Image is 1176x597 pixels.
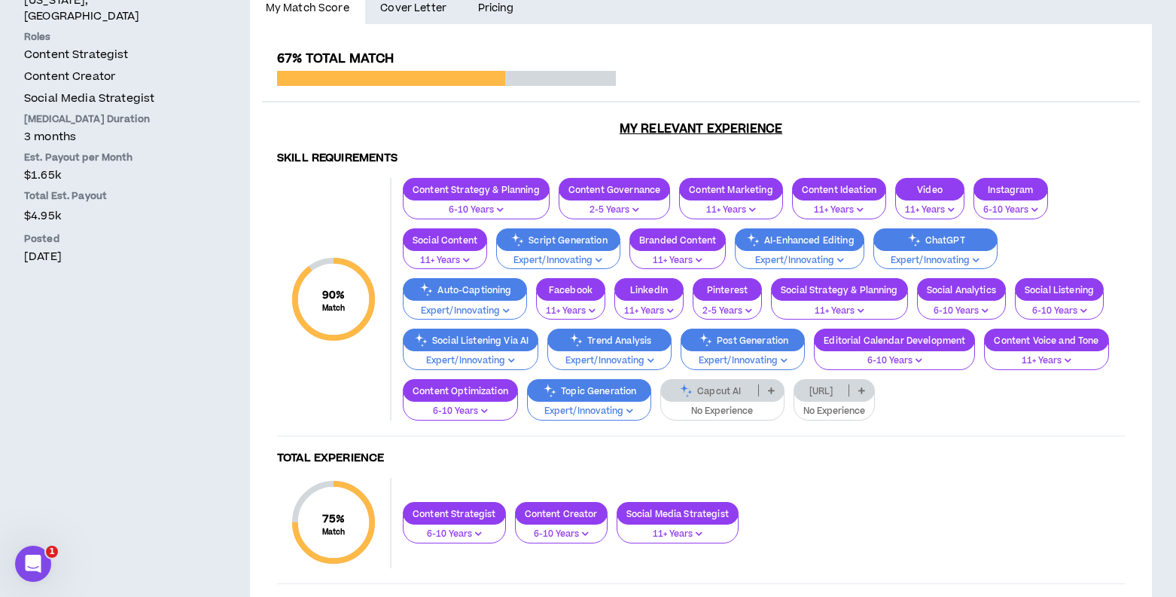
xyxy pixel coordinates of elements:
p: 6-10 Years [413,204,540,217]
p: 6-10 Years [525,528,598,541]
button: No Experience [660,392,785,421]
p: Social Listening Via AI [404,335,538,346]
p: Video [896,184,964,195]
button: Expert/Innovating [873,241,998,270]
p: Expert/Innovating [506,254,611,268]
p: Social Strategy & Planning [772,284,907,295]
p: Branded Content [630,234,725,246]
button: 11+ Years [895,191,964,219]
p: No Experience [803,405,865,418]
p: ChatGPT [874,234,997,246]
p: Content Optimization [404,385,517,396]
p: 11+ Years [994,354,1098,368]
button: 11+ Years [536,292,605,320]
p: Post Generation [681,335,804,346]
p: AI-Enhanced Editing [736,234,864,246]
p: Social Listening [1016,284,1103,295]
p: 11+ Years [905,204,955,217]
button: No Experience [794,392,875,421]
span: 67% Total Match [277,50,394,68]
button: 6-10 Years [973,191,1048,219]
p: 11+ Years [413,254,477,268]
p: $1.65k [24,167,202,183]
button: Expert/Innovating [547,341,672,370]
iframe: Intercom live chat [15,546,51,582]
h4: Skill Requirements [277,152,1125,166]
p: [DATE] [24,249,202,265]
button: 11+ Years [614,292,684,320]
p: Expert/Innovating [537,405,641,418]
p: Editorial Calendar Development [815,335,974,346]
p: 11+ Years [624,305,674,318]
button: Expert/Innovating [527,392,651,421]
button: 6-10 Years [515,515,608,543]
small: Match [322,527,346,537]
p: Expert/Innovating [413,305,517,318]
p: Est. Payout per Month [24,151,202,164]
p: 6-10 Years [413,528,496,541]
p: Expert/Innovating [690,354,795,368]
button: 6-10 Years [403,392,518,421]
p: 2-5 Years [702,305,752,318]
p: Topic Generation [528,385,650,396]
p: Expert/Innovating [413,354,529,368]
button: 11+ Years [984,341,1108,370]
p: Content Creator [516,508,607,519]
button: 6-10 Years [917,292,1006,320]
p: 11+ Years [546,305,596,318]
p: 11+ Years [802,204,876,217]
p: 11+ Years [639,254,716,268]
span: $4.95k [24,206,61,226]
p: Expert/Innovating [883,254,988,268]
p: Expert/Innovating [745,254,855,268]
p: LinkedIn [615,284,683,295]
p: Content Voice and Tone [985,335,1107,346]
button: 6-10 Years [814,341,975,370]
p: Expert/Innovating [557,354,662,368]
p: Total Est. Payout [24,189,202,203]
p: Content Ideation [793,184,885,195]
button: 11+ Years [629,241,726,270]
p: Social Content [404,234,486,246]
p: No Experience [670,405,775,418]
p: 6-10 Years [1025,305,1094,318]
p: [URL] [794,385,848,396]
button: Expert/Innovating [735,241,864,270]
span: 90 % [322,287,346,303]
button: 6-10 Years [1015,292,1104,320]
p: Script Generation [497,234,620,246]
p: Auto-Captioning [404,284,526,295]
p: Social Media Strategist [617,508,738,519]
button: Expert/Innovating [681,341,805,370]
p: 11+ Years [689,204,772,217]
p: 2-5 Years [568,204,661,217]
p: Pinterest [693,284,761,295]
small: Match [322,303,346,314]
p: 3 months [24,129,202,145]
p: Capcut AI [661,385,758,396]
p: 6-10 Years [927,305,996,318]
p: Content Marketing [680,184,781,195]
button: 2-5 Years [693,292,762,320]
p: Facebook [537,284,605,295]
p: 6-10 Years [983,204,1038,217]
p: Content Strategist [404,508,505,519]
button: Expert/Innovating [403,341,538,370]
p: Posted [24,232,202,246]
button: 11+ Years [679,191,782,219]
button: Expert/Innovating [496,241,620,270]
p: 6-10 Years [413,405,508,418]
p: Roles [24,30,202,44]
span: Content Strategist [24,47,129,63]
button: 11+ Years [403,241,487,270]
button: 11+ Years [792,191,886,219]
span: Content Creator [24,69,115,84]
button: 6-10 Years [403,191,550,219]
p: [MEDICAL_DATA] Duration [24,112,202,126]
span: 1 [46,546,58,558]
p: Instagram [974,184,1047,195]
button: 11+ Years [771,292,908,320]
span: Social Media Strategist [24,90,154,106]
p: Trend Analysis [548,335,671,346]
p: 11+ Years [626,528,729,541]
